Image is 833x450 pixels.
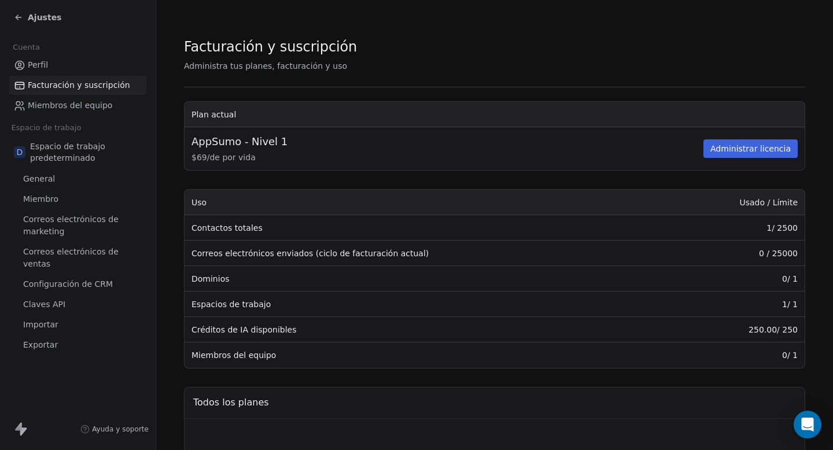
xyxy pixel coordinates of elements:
font: $ [191,153,197,162]
font: Miembros del equipo [191,351,276,360]
a: Claves API [9,295,146,314]
font: Correos electrónicos de ventas [23,247,119,268]
font: Miembro [23,194,58,204]
a: Facturación y suscripción [9,76,146,95]
font: 0 [782,351,787,360]
font: / [787,300,790,309]
font: 0 [782,274,787,283]
button: Administrar licencia [703,139,798,158]
font: / [766,249,769,258]
font: Espacio de trabajo [12,123,82,132]
font: Todos los planes [193,397,269,408]
font: 250.00 [749,325,777,334]
font: Ajustes [28,13,61,22]
a: Ajustes [14,12,61,23]
font: Contactos totales [191,223,263,233]
font: Correos electrónicos de marketing [23,215,119,236]
font: / [787,351,790,360]
font: / [207,153,210,162]
div: Abrir Intercom Messenger [794,411,821,438]
font: Dominios [191,274,230,283]
a: Miembro [9,190,146,209]
a: Miembros del equipo [9,96,146,115]
font: Configuración de CRM [23,279,113,289]
font: Ayuda y soporte [92,425,149,433]
font: 1 [793,274,798,283]
font: Administrar licencia [710,144,791,153]
font: de por vida [209,153,255,162]
font: / [777,325,780,334]
font: 1 [793,300,798,309]
font: 1 [793,351,798,360]
font: 1 [766,223,772,233]
font: / [787,274,790,283]
font: Exportar [23,340,58,349]
font: Perfil [28,60,48,69]
a: Perfil [9,56,146,75]
font: / [772,223,775,233]
font: Miembros del equipo [28,101,112,110]
font: 69 [197,153,207,162]
a: Configuración de CRM [9,275,146,294]
font: 250 [782,325,798,334]
a: Importar [9,315,146,334]
font: Créditos de IA disponibles [191,325,297,334]
font: Facturación y suscripción [184,39,357,55]
a: Correos electrónicos de ventas [9,242,146,274]
font: 1 [782,300,787,309]
font: D [17,147,23,157]
a: General [9,169,146,189]
font: Administra tus planes, facturación y uso [184,61,347,71]
font: Importar [23,320,58,329]
font: AppSumo - Nivel 1 [191,135,288,147]
font: 0 [759,249,764,258]
a: Correos electrónicos de marketing [9,210,146,241]
font: Claves API [23,300,65,309]
a: Exportar [9,335,146,355]
font: Plan actual [191,110,236,119]
font: General [23,174,55,183]
font: Espacios de trabajo [191,300,271,309]
a: Ayuda y soporte [80,425,149,434]
font: 2500 [777,223,798,233]
font: Usado / Límite [739,198,798,207]
font: Facturación y suscripción [28,80,130,90]
font: 25000 [772,249,798,258]
font: Correos electrónicos enviados (ciclo de facturación actual) [191,249,429,258]
font: Uso [191,198,207,207]
font: Espacio de trabajo predeterminado [30,142,105,163]
font: Cuenta [13,43,40,51]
